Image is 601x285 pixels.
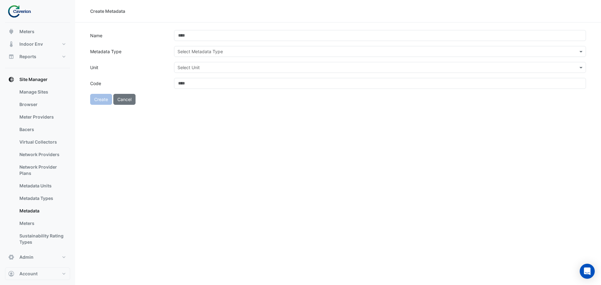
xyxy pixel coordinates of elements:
button: Reports [5,50,70,63]
label: Name [86,30,170,41]
span: Reports [19,53,36,60]
a: Bacers [14,123,70,136]
a: Meter Providers [14,111,70,123]
a: Browser [14,98,70,111]
a: Metadata Types [14,192,70,205]
label: Unit [86,62,170,73]
span: Admin [19,254,33,260]
app-icon: Admin [8,254,14,260]
button: Admin [5,251,70,263]
label: Code [86,78,170,89]
button: Meters [5,25,70,38]
app-icon: Site Manager [8,76,14,83]
a: Sustainability Rating Types [14,230,70,248]
span: Meters [19,28,34,35]
app-icon: Indoor Env [8,41,14,47]
button: Indoor Env [5,38,70,50]
button: Site Manager [5,73,70,86]
a: Meters [14,217,70,230]
a: Metadata [14,205,70,217]
a: Manage Sites [14,86,70,98]
app-icon: Meters [8,28,14,35]
span: Account [19,271,38,277]
a: Network Providers [14,148,70,161]
app-icon: Reports [8,53,14,60]
img: Company Logo [8,5,36,18]
span: Indoor Env [19,41,43,47]
span: Site Manager [19,76,48,83]
button: Account [5,267,70,280]
button: Cancel [113,94,136,105]
div: Site Manager [5,86,70,251]
a: Network Provider Plans [14,161,70,180]
div: Open Intercom Messenger [580,264,595,279]
a: Virtual Collectors [14,136,70,148]
label: Metadata Type [86,46,170,57]
div: Create Metadata [90,8,125,14]
a: Metadata Units [14,180,70,192]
